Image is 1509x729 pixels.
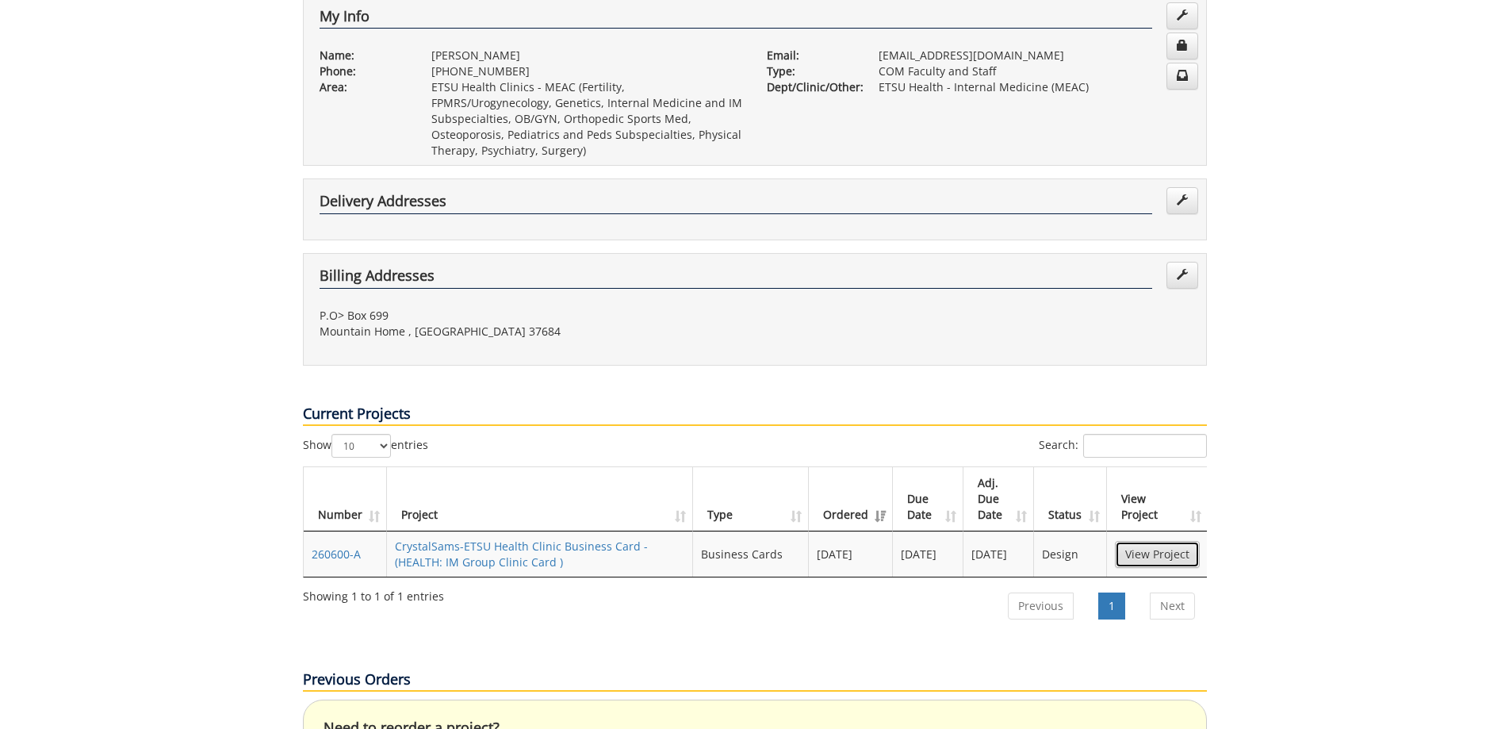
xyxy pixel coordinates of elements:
[1008,593,1074,620] a: Previous
[312,547,361,562] a: 260600-A
[893,467,963,531] th: Due Date: activate to sort column ascending
[809,531,893,577] td: [DATE]
[395,539,648,570] a: CrystalSams-ETSU Health Clinic Business Card - (HEALTH: IM Group Clinic Card )
[431,63,743,79] p: [PHONE_NUMBER]
[893,531,963,577] td: [DATE]
[1034,467,1106,531] th: Status: activate to sort column ascending
[303,670,1207,692] p: Previous Orders
[1098,593,1125,620] a: 1
[1166,262,1198,289] a: Edit Addresses
[879,63,1190,79] p: COM Faculty and Staff
[1166,2,1198,29] a: Edit Info
[331,434,391,458] select: Showentries
[1034,531,1106,577] td: Design
[1039,434,1207,458] label: Search:
[963,531,1034,577] td: [DATE]
[809,467,893,531] th: Ordered: activate to sort column ascending
[431,48,743,63] p: [PERSON_NAME]
[1083,434,1207,458] input: Search:
[1107,467,1208,531] th: View Project: activate to sort column ascending
[431,79,743,159] p: ETSU Health Clinics - MEAC (Fertility, FPMRS/Urogynecology, Genetics, Internal Medicine and IM Su...
[304,467,387,531] th: Number: activate to sort column ascending
[767,63,855,79] p: Type:
[767,79,855,95] p: Dept/Clinic/Other:
[879,79,1190,95] p: ETSU Health - Internal Medicine (MEAC)
[693,531,810,577] td: Business Cards
[963,467,1034,531] th: Adj. Due Date: activate to sort column ascending
[693,467,810,531] th: Type: activate to sort column ascending
[879,48,1190,63] p: [EMAIL_ADDRESS][DOMAIN_NAME]
[320,63,408,79] p: Phone:
[320,268,1152,289] h4: Billing Addresses
[320,308,743,324] p: P.O> Box 699
[1166,33,1198,59] a: Change Password
[303,434,428,458] label: Show entries
[1166,187,1198,214] a: Edit Addresses
[320,324,743,340] p: Mountain Home , [GEOGRAPHIC_DATA] 37684
[320,48,408,63] p: Name:
[1150,593,1195,620] a: Next
[1166,63,1198,90] a: Change Communication Preferences
[387,467,693,531] th: Project: activate to sort column ascending
[320,194,1152,214] h4: Delivery Addresses
[320,9,1152,29] h4: My Info
[320,79,408,95] p: Area:
[303,404,1207,426] p: Current Projects
[767,48,855,63] p: Email:
[1115,541,1200,568] a: View Project
[303,582,444,604] div: Showing 1 to 1 of 1 entries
